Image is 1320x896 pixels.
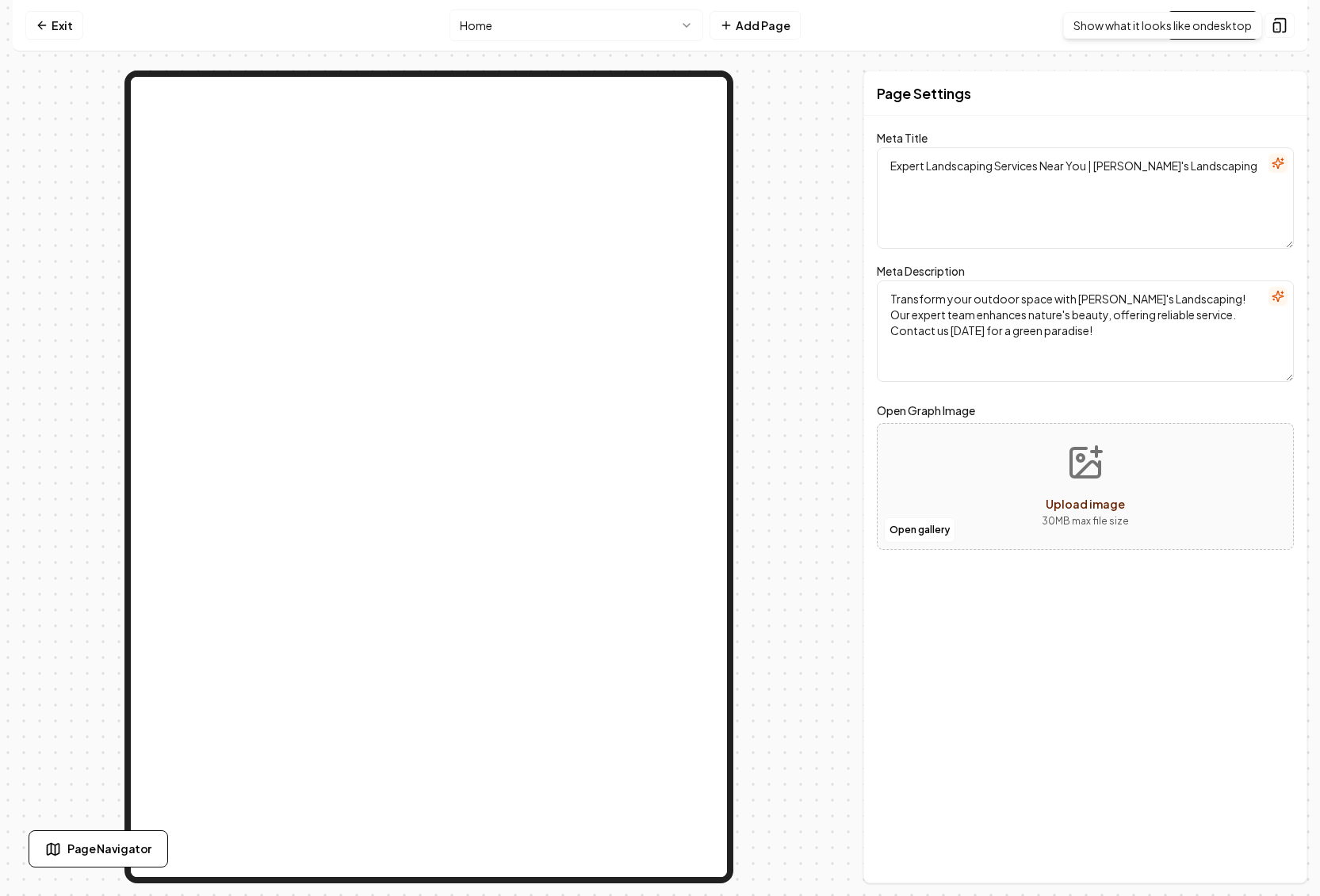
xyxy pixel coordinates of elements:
[29,830,168,867] button: Page Navigator
[877,82,971,105] h2: Page Settings
[877,401,1294,420] label: Open Graph Image
[710,11,801,40] button: Add Page
[1029,431,1142,542] button: Upload image
[1046,497,1125,511] span: Upload image
[1042,513,1129,529] p: 30 MB max file size
[877,264,965,278] label: Meta Description
[877,131,928,145] label: Meta Title
[884,517,955,543] button: Open gallery
[67,841,151,857] span: Page Navigator
[1063,12,1262,39] div: Show what it looks like on desktop
[25,11,83,40] a: Exit
[1167,11,1258,40] a: Visit Page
